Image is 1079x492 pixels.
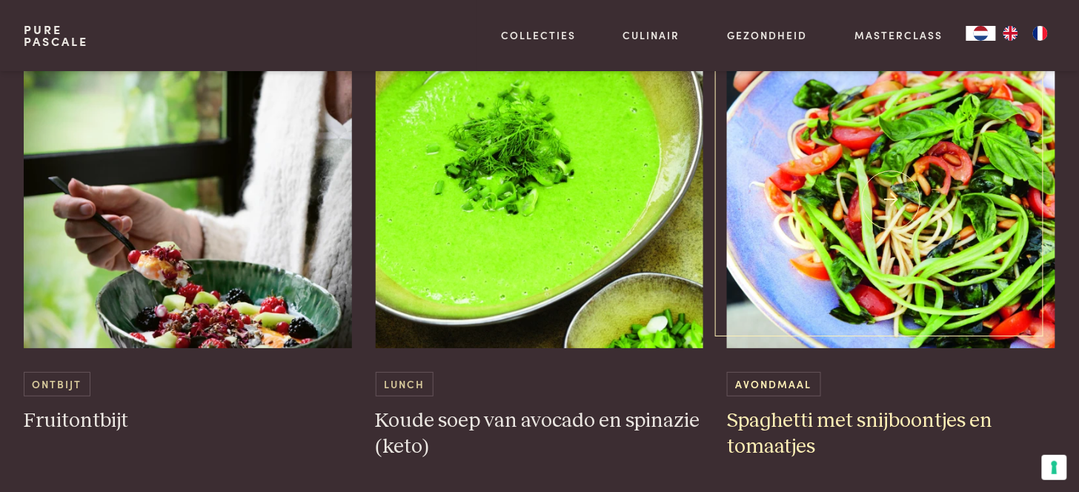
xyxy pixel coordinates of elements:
a: Gezondheid [728,27,808,43]
a: EN [996,26,1026,41]
a: Fruitontbijt Ontbijt Fruitontbijt [24,52,352,434]
img: Fruitontbijt [24,52,352,348]
h3: Koude soep van avocado en spinazie (keto) [376,408,704,459]
a: NL [966,26,996,41]
aside: Language selected: Nederlands [966,26,1055,41]
ul: Language list [996,26,1055,41]
span: Lunch [376,372,434,396]
span: Ontbijt [24,372,90,396]
button: Uw voorkeuren voor toestemming voor trackingtechnologieën [1042,455,1067,480]
img: Koude soep van avocado en spinazie (keto) [376,52,704,348]
a: PurePascale [24,24,88,47]
div: Language [966,26,996,41]
img: Spaghetti met snijboontjes en tomaatjes [727,52,1055,348]
h3: Fruitontbijt [24,408,352,434]
a: Masterclass [854,27,943,43]
a: FR [1026,26,1055,41]
a: Collecties [501,27,576,43]
a: Culinair [623,27,680,43]
a: Koude soep van avocado en spinazie (keto) Lunch Koude soep van avocado en spinazie (keto) [376,52,704,459]
h3: Spaghetti met snijboontjes en tomaatjes [727,408,1055,459]
span: Avondmaal [727,372,820,396]
a: Spaghetti met snijboontjes en tomaatjes Avondmaal Spaghetti met snijboontjes en tomaatjes [727,52,1055,459]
